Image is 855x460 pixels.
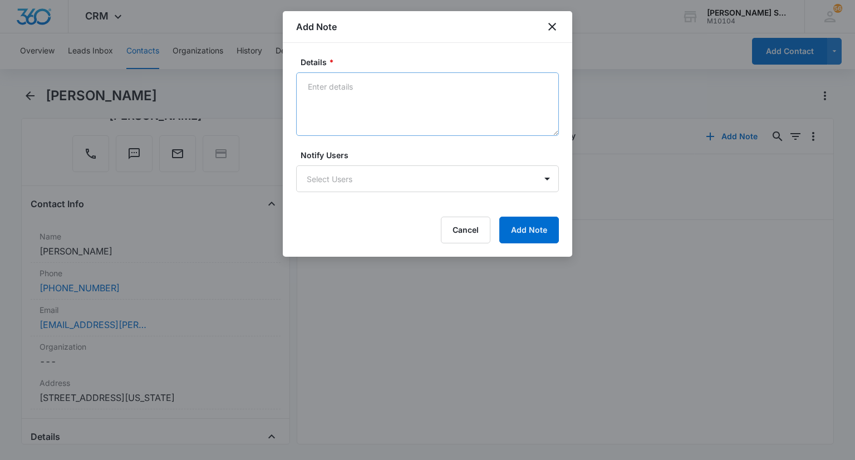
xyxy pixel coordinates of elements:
button: Cancel [441,217,490,243]
button: Add Note [499,217,559,243]
label: Notify Users [301,149,563,161]
h1: Add Note [296,20,337,33]
label: Details [301,56,563,68]
button: close [546,20,559,33]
